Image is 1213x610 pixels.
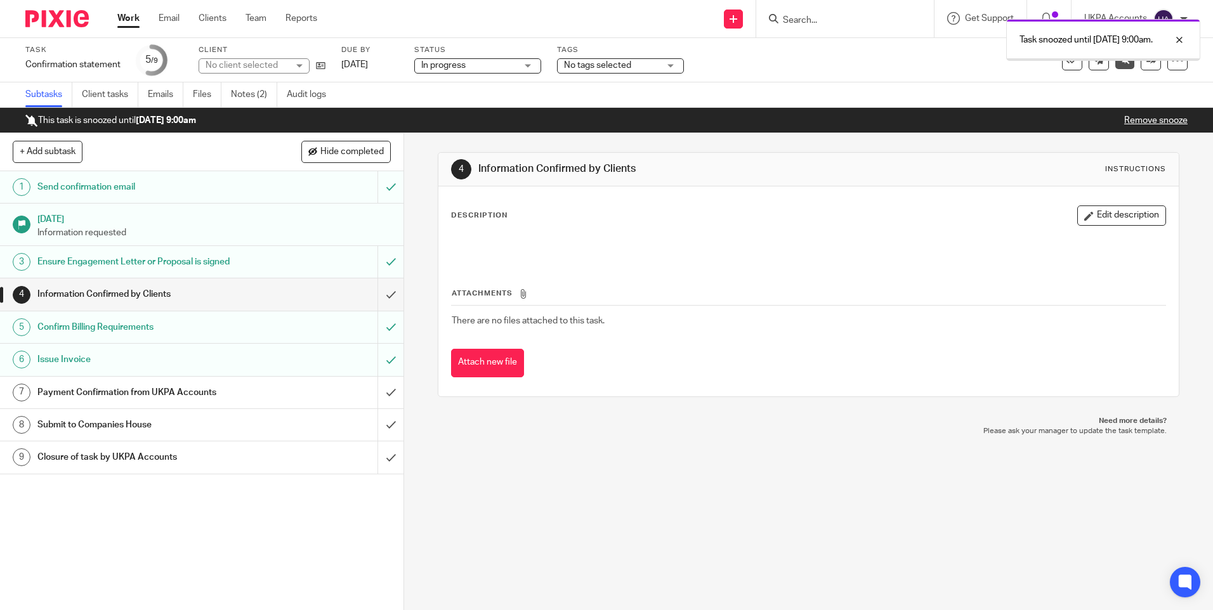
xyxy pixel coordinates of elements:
div: No client selected [206,59,288,72]
button: + Add subtask [13,141,82,162]
button: Hide completed [301,141,391,162]
p: Please ask your manager to update the task template. [450,426,1166,436]
label: Due by [341,45,398,55]
div: 1 [13,178,30,196]
div: Instructions [1105,164,1166,174]
button: Attach new file [451,349,524,377]
a: Notes (2) [231,82,277,107]
span: No tags selected [564,61,631,70]
h1: Information Confirmed by Clients [37,285,256,304]
a: Emails [148,82,183,107]
h1: Send confirmation email [37,178,256,197]
img: Pixie [25,10,89,27]
span: There are no files attached to this task. [452,316,605,325]
a: Remove snooze [1124,116,1188,125]
a: Audit logs [287,82,336,107]
span: [DATE] [341,60,368,69]
div: 7 [13,384,30,401]
h1: Issue Invoice [37,350,256,369]
span: Attachments [452,290,513,297]
small: /9 [151,57,158,64]
span: Hide completed [320,147,384,157]
h1: Payment Confirmation from UKPA Accounts [37,383,256,402]
a: Work [117,12,140,25]
div: Confirmation statement [25,58,121,71]
div: 9 [13,448,30,466]
span: In progress [421,61,466,70]
a: Clients [199,12,226,25]
h1: Closure of task by UKPA Accounts [37,448,256,467]
a: Files [193,82,221,107]
p: This task is snoozed until [25,114,196,127]
div: 8 [13,416,30,434]
a: Email [159,12,180,25]
a: Client tasks [82,82,138,107]
h1: Confirm Billing Requirements [37,318,256,337]
p: Description [451,211,508,221]
h1: Ensure Engagement Letter or Proposal is signed [37,252,256,271]
p: Need more details? [450,416,1166,426]
a: Subtasks [25,82,72,107]
h1: Information Confirmed by Clients [478,162,836,176]
h1: Submit to Companies House [37,415,256,434]
div: 6 [13,351,30,368]
div: 4 [451,159,471,179]
label: Status [414,45,541,55]
div: 5 [145,53,158,67]
div: 5 [13,318,30,336]
button: Edit description [1077,205,1166,226]
h1: [DATE] [37,210,391,226]
label: Task [25,45,121,55]
img: svg%3E [1153,9,1174,29]
p: Task snoozed until [DATE] 9:00am. [1020,34,1153,46]
a: Reports [285,12,317,25]
b: [DATE] 9:00am [136,116,196,125]
div: 3 [13,253,30,271]
label: Tags [557,45,684,55]
label: Client [199,45,325,55]
a: Team [246,12,266,25]
p: Information requested [37,226,391,239]
div: 4 [13,286,30,304]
